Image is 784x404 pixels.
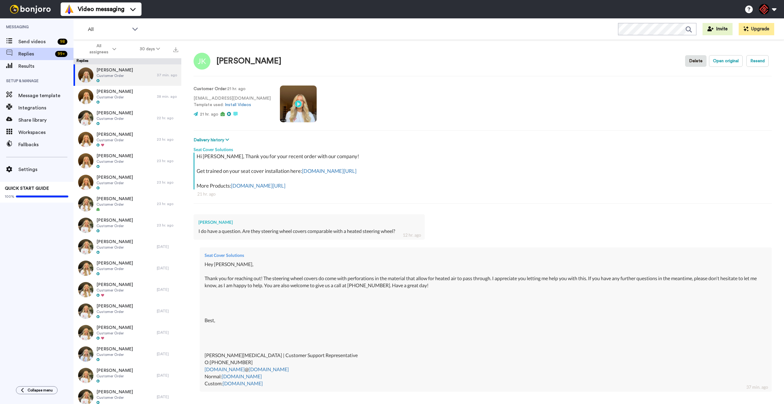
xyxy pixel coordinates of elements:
[746,55,769,67] button: Resend
[73,58,181,64] div: Replies
[197,191,768,197] div: 21 hr. ago
[73,300,181,322] a: [PERSON_NAME]Customer Order[DATE]
[200,112,218,116] span: 21 hr. ago
[157,223,178,228] div: 23 hr. ago
[78,175,93,190] img: 9e1f7d63-418d-424b-9ebe-e75fcc6447aa-thumb.jpg
[18,166,73,173] span: Settings
[157,352,178,356] div: [DATE]
[73,322,181,343] a: [PERSON_NAME]Customer Order[DATE]
[78,303,93,319] img: 6f48f6f6-2143-4c3e-82bc-2925ef78c7a5-thumb.jpg
[157,394,178,399] div: [DATE]
[173,47,178,52] img: export.svg
[73,64,181,86] a: [PERSON_NAME]Customer Order37 min. ago
[73,172,181,193] a: [PERSON_NAME]Customer Order23 hr. ago
[205,252,767,258] div: Seat Cover Solutions
[157,373,178,378] div: [DATE]
[64,4,74,14] img: vm-color.svg
[96,73,133,78] span: Customer Order
[28,388,53,393] span: Collapse menu
[78,110,93,126] img: 45efdfc6-45a4-4195-af5c-8697e36e7328-thumb.jpg
[55,51,67,57] div: 99 +
[194,86,271,92] p: : 21 hr. ago
[217,57,281,66] div: [PERSON_NAME]
[5,186,49,191] span: QUICK START GUIDE
[96,260,133,266] span: [PERSON_NAME]
[96,202,133,207] span: Customer Order
[73,150,181,172] a: [PERSON_NAME]Customer Order23 hr. ago
[18,141,73,148] span: Fallbacks
[18,50,53,58] span: Replies
[96,303,133,309] span: [PERSON_NAME]
[78,261,93,276] img: d2d49132-2c17-4cbf-92ef-ec7e8ec3791b-thumb.jpg
[96,245,133,250] span: Customer Order
[231,182,285,189] a: [DOMAIN_NAME][URL]
[96,325,133,331] span: [PERSON_NAME]
[18,129,73,136] span: Workspaces
[197,153,770,189] div: Hi [PERSON_NAME], Thank you for your recent order with our company! Get trained on your seat cove...
[78,196,93,212] img: abe96a0e-0701-4199-b35c-25b2edef2a1b-thumb.jpg
[78,153,93,169] img: e5869494-edc0-43af-b8eb-fe938c43a502-thumb.jpg
[18,104,73,112] span: Integrations
[703,23,733,35] button: Invite
[78,282,93,297] img: 398deb54-9925-44c4-930b-9fce91f32fc7-thumb.jpg
[96,110,133,116] span: [PERSON_NAME]
[16,386,58,394] button: Collapse menu
[205,366,245,372] a: [DOMAIN_NAME]
[96,368,133,374] span: [PERSON_NAME]
[96,89,133,95] span: [PERSON_NAME]
[96,282,133,288] span: [PERSON_NAME]
[205,261,767,387] div: Hey [PERSON_NAME], Thank you for reaching out! The steering wheel covers do come with perforation...
[194,137,231,143] button: Delivery history
[157,158,178,163] div: 23 hr. ago
[302,168,356,174] a: [DOMAIN_NAME][URL]
[96,288,133,293] span: Customer Order
[18,116,73,124] span: Share library
[88,26,129,33] span: All
[18,63,73,70] span: Results
[78,89,93,104] img: 74da99c3-fc6a-4e94-9969-66da947bfb73-thumb.jpg
[18,92,73,99] span: Message template
[249,366,289,372] a: [DOMAIN_NAME]
[222,373,262,379] a: [DOMAIN_NAME]
[73,257,181,279] a: [PERSON_NAME]Customer Order[DATE]
[73,215,181,236] a: [PERSON_NAME]Customer Order23 hr. ago
[96,217,133,223] span: [PERSON_NAME]
[78,239,93,254] img: f0d36fcb-40ce-41f9-bc78-fb01478e433e-thumb.jpg
[157,201,178,206] div: 23 hr. ago
[58,39,67,45] div: 98
[73,107,181,129] a: [PERSON_NAME]Customer Order22 hr. ago
[157,309,178,314] div: [DATE]
[78,132,93,147] img: 87e1d350-652f-4df2-b1d8-68fb5c955473-thumb.jpg
[709,55,743,67] button: Open original
[96,181,133,185] span: Customer Order
[96,266,133,271] span: Customer Order
[73,86,181,107] a: [PERSON_NAME]Customer Order38 min. ago
[78,67,93,83] img: c5eb7191-7710-4fa2-a51a-fff9ad3cc0bb-thumb.jpg
[157,244,178,249] div: [DATE]
[73,129,181,150] a: [PERSON_NAME]Customer Order23 hr. ago
[78,218,93,233] img: 57033c35-f477-4d20-b3c4-5ab57f04aea0-thumb.jpg
[194,95,271,108] p: [EMAIL_ADDRESS][DOMAIN_NAME] Template used:
[194,143,772,153] div: Seat Cover Solutions
[73,279,181,300] a: [PERSON_NAME]Customer Order[DATE]
[5,194,14,199] span: 100%
[96,116,133,121] span: Customer Order
[78,368,93,383] img: 62401c04-7ad4-4ef9-b427-36f55b24b825-thumb.jpg
[96,309,133,314] span: Customer Order
[739,23,774,35] button: Upgrade
[685,55,707,67] button: Delete
[198,219,420,225] div: [PERSON_NAME]
[194,87,226,91] strong: Customer Order
[96,395,133,400] span: Customer Order
[157,180,178,185] div: 23 hr. ago
[157,330,178,335] div: [DATE]
[157,287,178,292] div: [DATE]
[7,5,53,13] img: bj-logo-header-white.svg
[96,196,133,202] span: [PERSON_NAME]
[78,5,124,13] span: Video messaging
[746,384,768,390] div: 37 min. ago
[403,232,421,238] div: 12 hr. ago
[96,346,133,352] span: [PERSON_NAME]
[73,193,181,215] a: [PERSON_NAME]Customer Order23 hr. ago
